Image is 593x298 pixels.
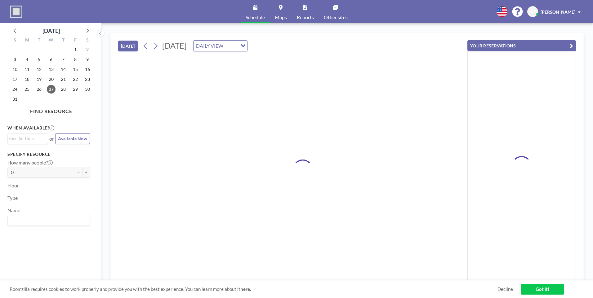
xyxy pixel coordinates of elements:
[297,15,314,20] span: Reports
[71,75,80,84] span: Friday, August 22, 2025
[497,286,513,292] a: Decline
[11,65,19,74] span: Sunday, August 10, 2025
[11,75,19,84] span: Sunday, August 17, 2025
[82,167,90,177] button: +
[324,15,348,20] span: Other sites
[47,85,56,94] span: Wednesday, August 27, 2025
[7,106,95,114] h4: FIND RESOURCE
[8,215,90,226] div: Search for option
[42,26,60,35] div: [DATE]
[75,167,82,177] button: -
[83,65,92,74] span: Saturday, August 16, 2025
[55,133,90,144] button: Available Now
[33,37,45,45] div: T
[541,9,575,15] span: [PERSON_NAME]
[275,15,287,20] span: Maps
[240,286,251,292] a: here.
[529,9,536,15] span: MC
[467,40,576,51] button: YOUR RESERVATIONS
[23,85,31,94] span: Monday, August 25, 2025
[35,75,43,84] span: Tuesday, August 19, 2025
[83,75,92,84] span: Saturday, August 23, 2025
[71,85,80,94] span: Friday, August 29, 2025
[9,37,21,45] div: S
[118,41,138,51] button: [DATE]
[10,6,22,18] img: organization-logo
[83,85,92,94] span: Saturday, August 30, 2025
[162,41,187,50] span: [DATE]
[71,55,80,64] span: Friday, August 8, 2025
[23,55,31,64] span: Monday, August 4, 2025
[69,37,81,45] div: F
[45,37,57,45] div: W
[35,55,43,64] span: Tuesday, August 5, 2025
[71,45,80,54] span: Friday, August 1, 2025
[58,136,87,141] span: Available Now
[11,55,19,64] span: Sunday, August 3, 2025
[49,136,54,142] span: or
[57,37,69,45] div: T
[7,195,18,201] label: Type
[47,55,56,64] span: Wednesday, August 6, 2025
[81,37,93,45] div: S
[225,42,237,50] input: Search for option
[8,134,48,143] div: Search for option
[21,37,33,45] div: M
[8,135,44,142] input: Search for option
[7,207,20,213] label: Name
[7,182,19,189] label: Floor
[35,65,43,74] span: Tuesday, August 12, 2025
[59,75,68,84] span: Thursday, August 21, 2025
[11,95,19,103] span: Sunday, August 31, 2025
[195,42,225,50] span: DAILY VIEW
[23,65,31,74] span: Monday, August 11, 2025
[8,216,86,224] input: Search for option
[11,85,19,94] span: Sunday, August 24, 2025
[59,55,68,64] span: Thursday, August 7, 2025
[194,41,247,51] div: Search for option
[71,65,80,74] span: Friday, August 15, 2025
[83,45,92,54] span: Saturday, August 2, 2025
[59,85,68,94] span: Thursday, August 28, 2025
[35,85,43,94] span: Tuesday, August 26, 2025
[59,65,68,74] span: Thursday, August 14, 2025
[10,286,497,292] span: Roomzilla requires cookies to work properly and provide you with the best experience. You can lea...
[246,15,265,20] span: Schedule
[47,65,56,74] span: Wednesday, August 13, 2025
[83,55,92,64] span: Saturday, August 9, 2025
[7,151,90,157] h3: Specify resource
[7,160,53,166] label: How many people?
[23,75,31,84] span: Monday, August 18, 2025
[47,75,56,84] span: Wednesday, August 20, 2025
[521,284,564,295] a: Got it!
